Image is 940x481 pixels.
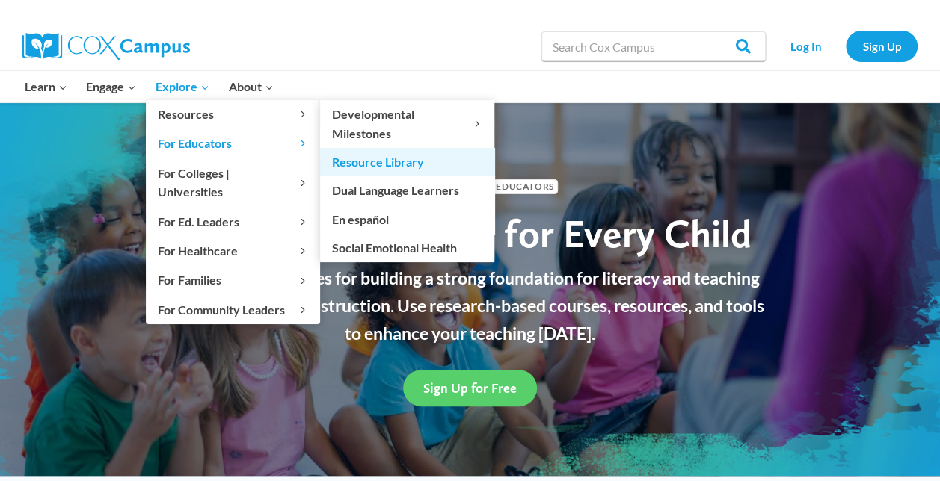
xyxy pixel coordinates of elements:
button: Child menu of Learn [15,71,77,102]
a: Social Emotional Health [320,234,494,262]
button: Child menu of For Educators [146,129,320,158]
nav: Secondary Navigation [773,31,918,61]
a: En español [320,205,494,233]
button: Child menu of Engage [77,71,147,102]
button: Child menu of Developmental Milestones [320,100,494,148]
button: Child menu of For Ed. Leaders [146,207,320,235]
button: Child menu of For Families [146,266,320,294]
button: Child menu of For Healthcare [146,237,320,265]
button: Child menu of For Colleges | Universities [146,158,320,206]
button: Child menu of Explore [146,71,219,102]
span: Sign Up for Free [423,380,517,396]
a: Resource Library [320,148,494,176]
button: Child menu of Resources [146,100,320,128]
input: Search Cox Campus [541,31,766,61]
a: Sign Up [846,31,918,61]
img: Cox Campus [22,33,190,60]
button: Child menu of For Community Leaders [146,295,320,323]
nav: Primary Navigation [15,71,283,102]
button: Child menu of About [219,71,283,102]
a: Log In [773,31,838,61]
a: Dual Language Learners [320,176,494,205]
a: Sign Up for Free [403,370,537,406]
p: Learn best practices for building a strong foundation for literacy and teaching effective reading... [168,264,773,347]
